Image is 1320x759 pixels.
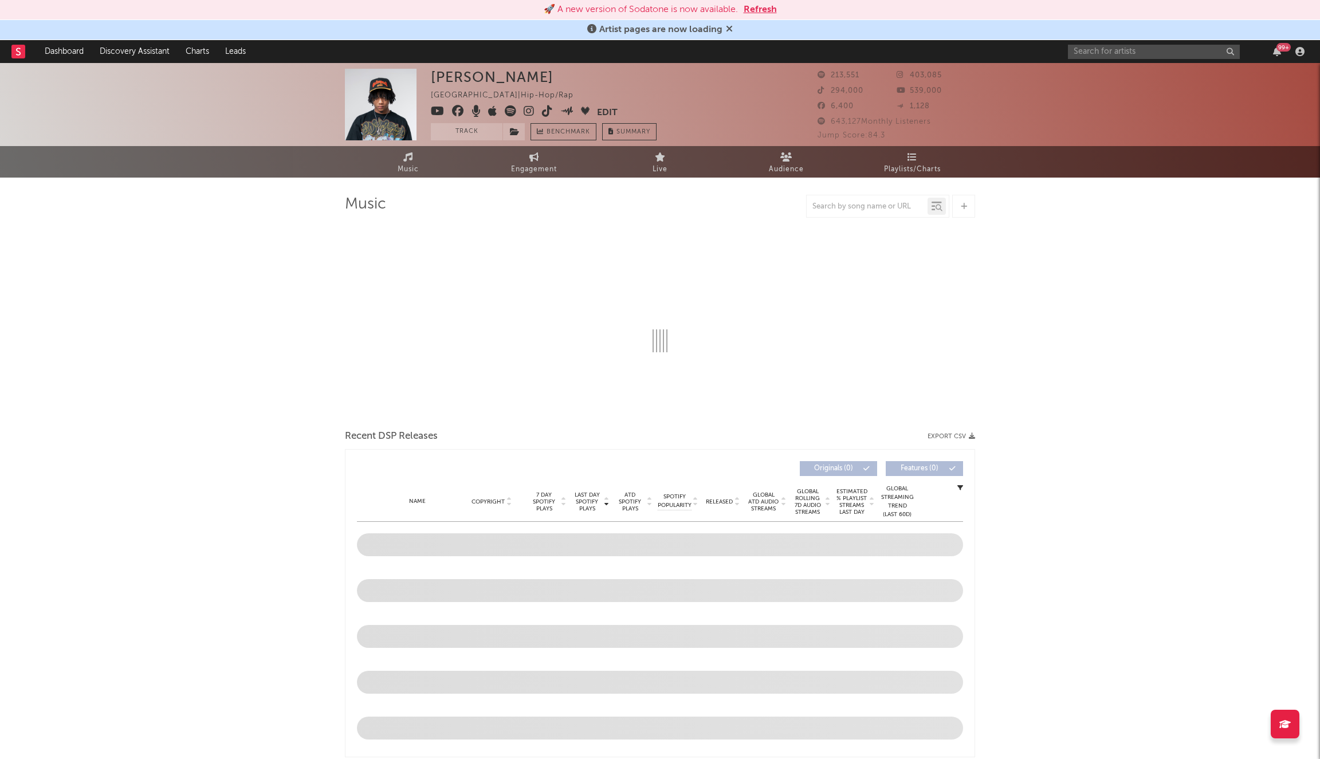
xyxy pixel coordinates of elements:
span: 1,128 [897,103,930,110]
a: Discovery Assistant [92,40,178,63]
a: Engagement [471,146,597,178]
span: Jump Score: 84.3 [818,132,885,139]
span: 539,000 [897,87,942,95]
span: Originals ( 0 ) [807,465,860,472]
a: Dashboard [37,40,92,63]
div: Name [380,497,455,506]
input: Search by song name or URL [807,202,928,211]
a: Charts [178,40,217,63]
div: [GEOGRAPHIC_DATA] | Hip-Hop/Rap [431,89,587,103]
span: Global ATD Audio Streams [748,491,779,512]
a: Playlists/Charts [849,146,975,178]
button: Refresh [744,3,777,17]
span: Copyright [472,498,505,505]
div: Global Streaming Trend (Last 60D) [880,485,914,519]
span: Recent DSP Releases [345,430,438,443]
button: Export CSV [928,433,975,440]
a: Leads [217,40,254,63]
span: 403,085 [897,72,942,79]
span: Artist pages are now loading [599,25,722,34]
span: 213,551 [818,72,859,79]
span: 643,127 Monthly Listeners [818,118,931,125]
button: Originals(0) [800,461,877,476]
span: Spotify Popularity [658,493,692,510]
span: Music [398,163,419,176]
span: Audience [769,163,804,176]
span: Estimated % Playlist Streams Last Day [836,488,867,516]
a: Benchmark [531,123,596,140]
input: Search for artists [1068,45,1240,59]
span: Global Rolling 7D Audio Streams [792,488,823,516]
span: Live [653,163,667,176]
span: Last Day Spotify Plays [572,491,602,512]
span: Playlists/Charts [884,163,941,176]
button: 99+ [1273,47,1281,56]
span: 7 Day Spotify Plays [529,491,559,512]
span: 6,400 [818,103,854,110]
span: Features ( 0 ) [893,465,946,472]
button: Edit [597,105,618,120]
span: ATD Spotify Plays [615,491,645,512]
a: Live [597,146,723,178]
div: 🚀 A new version of Sodatone is now available. [544,3,738,17]
span: Benchmark [547,125,590,139]
div: [PERSON_NAME] [431,69,553,85]
span: Summary [616,129,650,135]
button: Features(0) [886,461,963,476]
a: Audience [723,146,849,178]
a: Music [345,146,471,178]
span: 294,000 [818,87,863,95]
span: Dismiss [726,25,733,34]
span: Engagement [511,163,557,176]
button: Track [431,123,502,140]
div: 99 + [1276,43,1291,52]
span: Released [706,498,733,505]
button: Summary [602,123,657,140]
